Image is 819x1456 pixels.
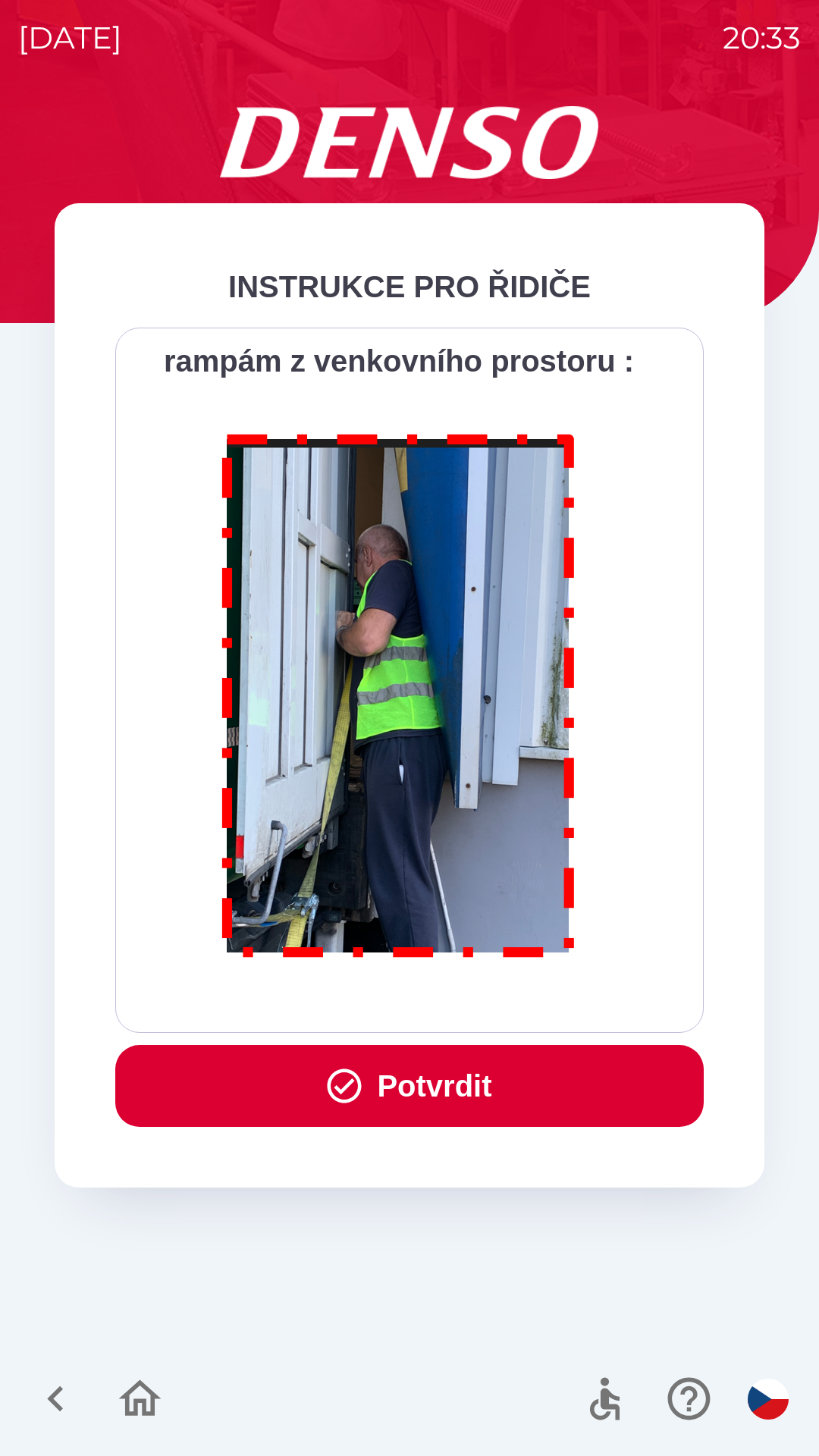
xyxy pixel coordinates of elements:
[723,15,801,61] p: 20:33
[748,1379,789,1420] img: cs flag
[115,1045,704,1127] button: Potvrdit
[55,106,764,179] img: Logo
[205,414,593,971] img: M8MNayrTL6gAAAABJRU5ErkJggg==
[115,264,704,309] div: INSTRUKCE PRO ŘIDIČE
[18,15,122,61] p: [DATE]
